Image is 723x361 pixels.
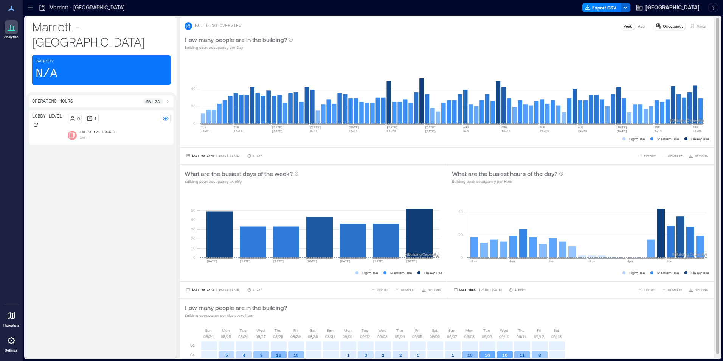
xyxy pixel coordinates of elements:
[276,353,281,358] text: 12
[697,23,706,29] p: Visits
[633,2,702,14] button: [GEOGRAPHIC_DATA]
[616,126,627,129] text: [DATE]
[501,126,507,129] text: AUG
[448,327,455,333] p: Sun
[340,260,351,263] text: [DATE]
[185,303,287,312] p: How many people are in the building?
[412,333,422,339] p: 09/05
[344,327,352,333] p: Mon
[195,23,241,29] p: BUILDING OVERVIEW
[657,270,679,276] p: Medium use
[185,286,242,294] button: Last 90 Days |[DATE]-[DATE]
[234,126,239,129] text: JUN
[467,353,473,358] text: 10
[146,98,160,104] p: 5a - 12a
[293,327,298,333] p: Fri
[500,327,508,333] p: Wed
[424,270,442,276] p: Heavy use
[538,353,541,358] text: 8
[49,4,124,11] p: Marriott - [GEOGRAPHIC_DATA]
[660,286,684,294] button: COMPARE
[193,121,195,126] tspan: 0
[636,152,657,160] button: EXPORT
[221,333,231,339] p: 08/25
[256,333,266,339] p: 08/27
[499,333,509,339] p: 09/10
[464,333,475,339] p: 09/08
[390,270,412,276] p: Medium use
[290,333,301,339] p: 08/29
[260,353,263,358] text: 9
[382,353,385,358] text: 2
[325,333,335,339] p: 08/31
[668,154,683,158] span: COMPARE
[537,327,541,333] p: Fri
[365,353,367,358] text: 3
[549,260,554,263] text: 8am
[540,126,545,129] text: AUG
[483,327,490,333] p: Tue
[517,333,527,339] p: 09/11
[185,44,293,50] p: Building peak occupancy per Day
[655,129,662,133] text: 7-13
[578,126,583,129] text: AUG
[582,3,621,12] button: Export CSV
[273,333,283,339] p: 08/28
[32,19,171,49] p: Marriott - [GEOGRAPHIC_DATA]
[534,333,544,339] p: 09/12
[185,35,287,44] p: How many people are in the building?
[185,169,293,178] p: What are the busiest days of the week?
[4,35,19,39] p: Analytics
[310,327,315,333] p: Sat
[240,327,247,333] p: Tue
[578,129,587,133] text: 24-30
[185,152,242,160] button: Last 90 Days |[DATE]-[DATE]
[386,129,396,133] text: 20-26
[663,23,683,29] p: Occupancy
[645,4,700,11] span: [GEOGRAPHIC_DATA]
[638,23,645,29] p: Avg
[386,126,397,129] text: [DATE]
[360,333,370,339] p: 09/02
[668,288,683,292] span: COMPARE
[80,129,116,135] p: Executive Lounge
[2,331,20,355] a: Settings
[205,327,212,333] p: Sun
[80,135,89,142] p: Cafe
[660,152,684,160] button: COMPARE
[430,333,440,339] p: 09/06
[425,129,436,133] text: [DATE]
[193,255,195,260] tspan: 0
[190,352,195,358] p: 6a
[629,136,645,142] p: Light use
[420,286,442,294] button: OPTIONS
[206,260,217,263] text: [DATE]
[460,255,462,260] tspan: 0
[520,353,525,358] text: 11
[348,129,357,133] text: 13-19
[5,348,18,353] p: Settings
[362,270,378,276] p: Light use
[3,323,19,328] p: Floorplans
[348,126,359,129] text: [DATE]
[275,327,281,333] p: Thu
[644,154,656,158] span: EXPORT
[203,333,214,339] p: 08/24
[201,126,206,129] text: JUN
[369,286,390,294] button: EXPORT
[272,129,283,133] text: [DATE]
[452,169,557,178] p: What are the busiest hours of the day?
[395,333,405,339] p: 09/04
[415,327,419,333] p: Fri
[687,286,709,294] button: OPTIONS
[234,129,243,133] text: 22-28
[191,246,195,250] tspan: 10
[432,327,437,333] p: Sat
[310,129,317,133] text: 6-12
[540,129,549,133] text: 17-23
[425,126,436,129] text: [DATE]
[501,129,510,133] text: 10-16
[240,260,251,263] text: [DATE]
[190,342,195,348] p: 5a
[327,327,334,333] p: Sun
